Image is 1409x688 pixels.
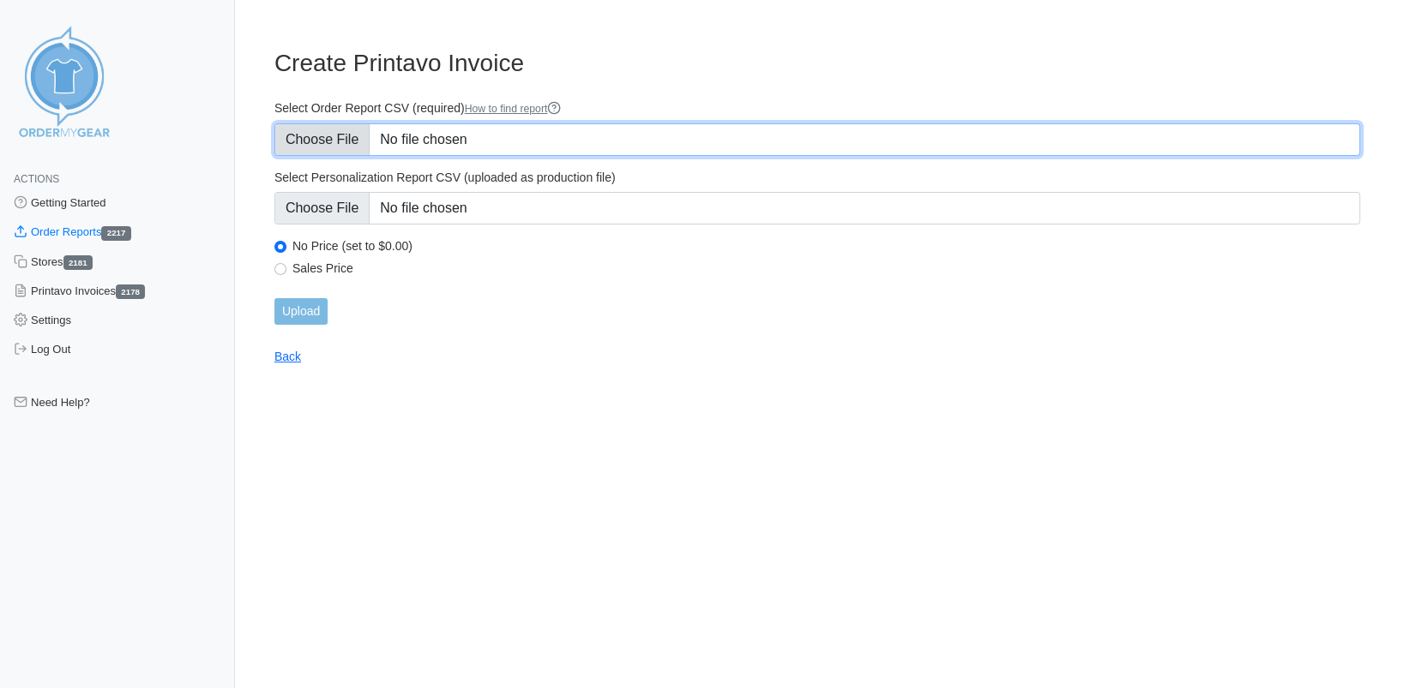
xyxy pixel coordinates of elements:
input: Upload [274,298,328,325]
a: How to find report [465,103,562,115]
label: Select Personalization Report CSV (uploaded as production file) [274,170,1360,185]
label: No Price (set to $0.00) [292,238,1360,254]
span: 2181 [63,255,93,270]
label: Select Order Report CSV (required) [274,100,1360,117]
h3: Create Printavo Invoice [274,49,1360,78]
span: 2178 [116,284,145,299]
span: Actions [14,173,59,185]
a: Back [274,350,301,363]
label: Sales Price [292,260,1360,276]
span: 2217 [101,226,130,241]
